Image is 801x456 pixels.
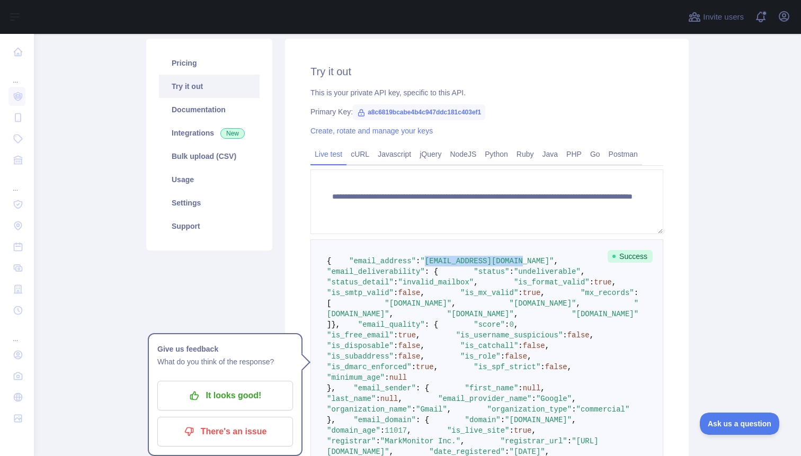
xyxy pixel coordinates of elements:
[545,448,549,456] span: ,
[385,299,451,308] span: "[DOMAIN_NAME]"
[327,342,394,350] span: "is_disposable"
[474,278,478,287] span: ,
[581,267,585,276] span: ,
[456,331,563,339] span: "is_username_suspicious"
[8,64,25,85] div: ...
[159,191,260,214] a: Settings
[327,267,425,276] span: "email_deliverability"
[420,352,424,361] span: ,
[451,299,456,308] span: ,
[505,320,509,329] span: :
[465,384,518,392] span: "first_name"
[425,320,438,329] span: : {
[398,395,402,403] span: ,
[465,416,500,424] span: "domain"
[394,289,398,297] span: :
[389,373,407,382] span: null
[157,355,293,368] p: What do you think of the response?
[398,289,420,297] span: false
[567,331,590,339] span: false
[159,98,260,121] a: Documentation
[327,257,331,265] span: {
[523,289,541,297] span: true
[376,437,380,445] span: :
[612,278,616,287] span: ,
[460,352,501,361] span: "is_role"
[346,146,373,163] a: cURL
[389,310,394,318] span: ,
[505,448,509,456] span: :
[536,395,572,403] span: "Google"
[385,373,389,382] span: :
[563,331,567,339] span: :
[510,299,576,308] span: "[DOMAIN_NAME]"
[429,448,505,456] span: "date_registered"
[385,426,407,435] span: 11017
[394,352,398,361] span: :
[460,289,518,297] span: "is_mx_valid"
[380,395,398,403] span: null
[540,363,545,371] span: :
[487,405,572,414] span: "organization_type"
[545,363,567,371] span: false
[331,320,340,329] span: },
[327,289,394,297] span: "is_smtp_valid"
[447,310,514,318] span: "[DOMAIN_NAME]"
[586,146,604,163] a: Go
[460,437,465,445] span: ,
[514,267,581,276] span: "undeliverable"
[407,426,411,435] span: ,
[394,331,398,339] span: :
[509,448,545,456] span: "[DATE]"
[327,363,412,371] span: "is_dmarc_enforced"
[514,310,518,318] span: ,
[310,87,663,98] div: This is your private API key, specific to this API.
[398,331,416,339] span: true
[416,416,429,424] span: : {
[327,405,412,414] span: "organization_name"
[514,426,532,435] span: true
[8,172,25,193] div: ...
[447,426,510,435] span: "is_live_site"
[576,299,581,308] span: ,
[373,146,415,163] a: Javascript
[505,416,572,424] span: "[DOMAIN_NAME]"
[460,342,518,350] span: "is_catchall"
[327,416,336,424] span: },
[567,363,572,371] span: ,
[474,363,540,371] span: "is_spf_strict"
[159,145,260,168] a: Bulk upload (CSV)
[327,331,394,339] span: "is_free_email"
[538,146,563,163] a: Java
[416,384,429,392] span: : {
[327,373,385,382] span: "minimum_age"
[567,437,572,445] span: :
[159,75,260,98] a: Try it out
[594,278,612,287] span: true
[220,128,245,139] span: New
[420,257,554,265] span: "[EMAIL_ADDRESS][DOMAIN_NAME]"
[576,405,630,414] span: "commercial"
[505,352,527,361] span: false
[581,289,634,297] span: "mx_records"
[514,320,518,329] span: ,
[327,426,380,435] span: "domain_age"
[518,342,522,350] span: :
[434,363,438,371] span: ,
[327,352,394,361] span: "is_subaddress"
[572,416,576,424] span: ,
[412,405,416,414] span: :
[446,146,480,163] a: NodeJS
[501,352,505,361] span: :
[353,384,416,392] span: "email_sender"
[394,278,398,287] span: :
[480,146,512,163] a: Python
[310,64,663,79] h2: Try it out
[540,289,545,297] span: ,
[590,278,594,287] span: :
[532,395,536,403] span: :
[572,310,638,318] span: "[DOMAIN_NAME]"
[554,257,558,265] span: ,
[700,413,780,435] iframe: Toggle Customer Support
[474,267,509,276] span: "status"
